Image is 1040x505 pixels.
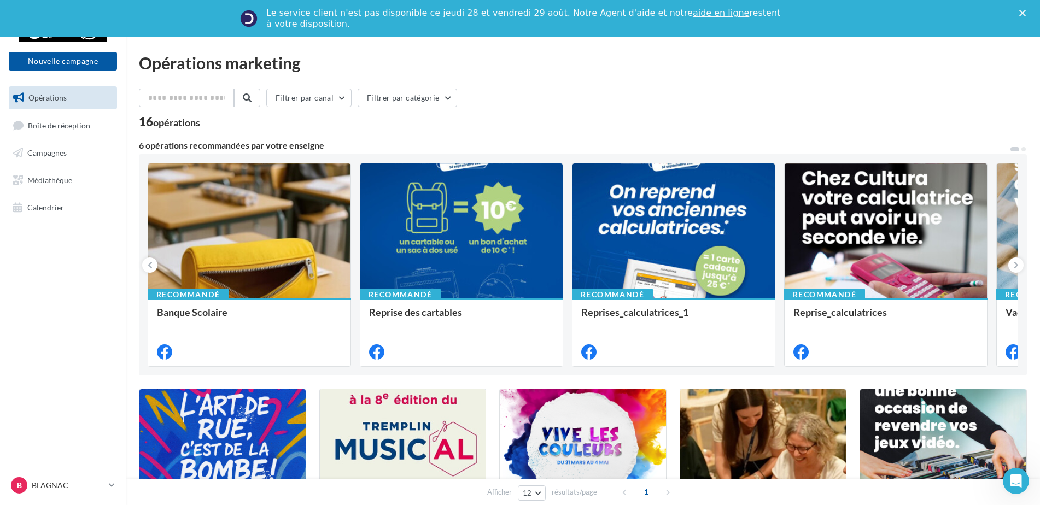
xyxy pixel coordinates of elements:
[139,116,200,128] div: 16
[266,89,352,107] button: Filtrer par canal
[518,485,546,501] button: 12
[148,289,229,301] div: Recommandé
[27,148,67,157] span: Campagnes
[793,306,887,318] span: Reprise_calculatrices
[139,55,1027,71] div: Opérations marketing
[157,306,227,318] span: Banque Scolaire
[266,8,782,30] div: Le service client n'est pas disponible ce jeudi 28 et vendredi 29 août. Notre Agent d'aide et not...
[693,8,749,18] a: aide en ligne
[139,141,1009,150] div: 6 opérations recommandées par votre enseigne
[1019,10,1030,16] div: Fermer
[17,480,22,491] span: B
[360,289,441,301] div: Recommandé
[369,306,462,318] span: Reprise des cartables
[9,52,117,71] button: Nouvelle campagne
[487,487,512,497] span: Afficher
[27,202,64,212] span: Calendrier
[358,89,457,107] button: Filtrer par catégorie
[784,289,865,301] div: Recommandé
[523,489,532,497] span: 12
[581,306,688,318] span: Reprises_calculatrices_1
[7,114,119,137] a: Boîte de réception
[7,196,119,219] a: Calendrier
[7,169,119,192] a: Médiathèque
[7,86,119,109] a: Opérations
[28,120,90,130] span: Boîte de réception
[27,175,72,185] span: Médiathèque
[9,475,117,496] a: B BLAGNAC
[638,483,655,501] span: 1
[32,480,104,491] p: BLAGNAC
[240,10,258,27] img: Profile image for Service-Client
[7,142,119,165] a: Campagnes
[153,118,200,127] div: opérations
[1003,468,1029,494] iframe: Intercom live chat
[552,487,597,497] span: résultats/page
[572,289,653,301] div: Recommandé
[28,93,67,102] span: Opérations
